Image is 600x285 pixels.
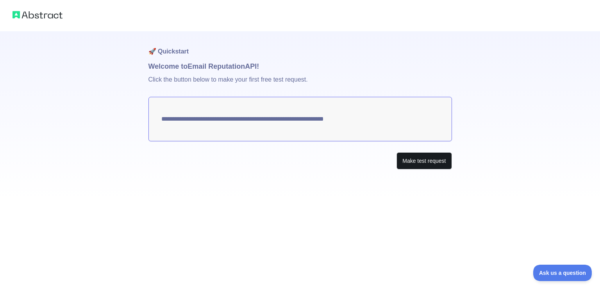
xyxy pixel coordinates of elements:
[12,9,62,20] img: Abstract logo
[396,152,452,170] button: Make test request
[148,72,452,97] p: Click the button below to make your first free test request.
[148,31,452,61] h1: 🚀 Quickstart
[533,265,592,281] iframe: Toggle Customer Support
[148,61,452,72] h1: Welcome to Email Reputation API!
